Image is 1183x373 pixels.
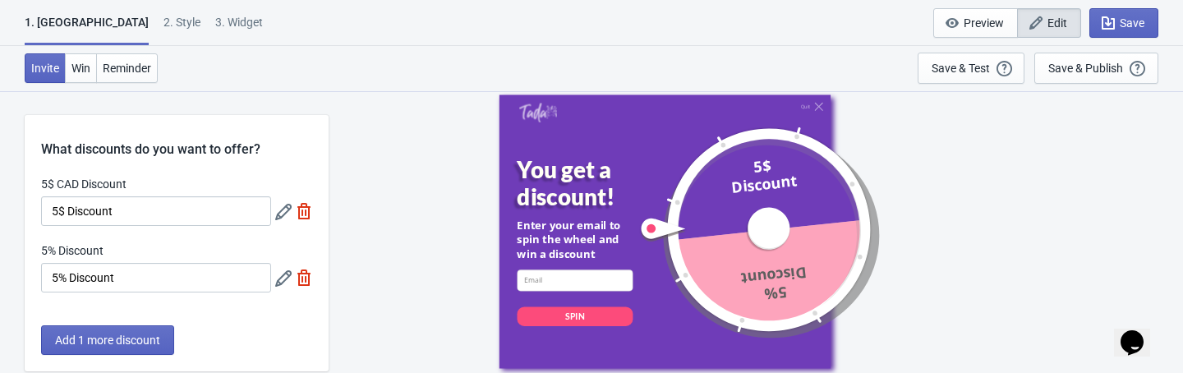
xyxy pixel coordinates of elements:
label: 5% Discount [41,242,104,259]
div: Save & Publish [1048,62,1123,75]
img: delete.svg [296,269,312,286]
span: Preview [964,16,1004,30]
div: Quit [801,104,810,109]
div: 3. Widget [215,14,263,43]
a: Tada Shopify App - Exit Intent, Spin to Win Popups, Newsletter Discount Gift Game [519,102,558,123]
button: Save [1089,8,1158,38]
div: Enter your email to spin the wheel and win a discount [517,217,633,260]
div: Save & Test [932,62,990,75]
button: Edit [1017,8,1081,38]
button: Win [65,53,97,83]
span: Invite [31,62,59,75]
div: 1. [GEOGRAPHIC_DATA] [25,14,149,45]
label: 5$ CAD Discount [41,176,127,192]
div: What discounts do you want to offer? [25,115,329,159]
button: Reminder [96,53,158,83]
iframe: chat widget [1114,307,1167,357]
span: Edit [1047,16,1067,30]
div: SPIN [565,310,584,321]
span: Win [71,62,90,75]
button: Save & Publish [1034,53,1158,84]
button: Save & Test [918,53,1024,84]
button: Invite [25,53,66,83]
img: Tada Shopify App - Exit Intent, Spin to Win Popups, Newsletter Discount Gift Game [519,102,558,122]
span: Save [1120,16,1144,30]
button: Add 1 more discount [41,325,174,355]
span: Reminder [103,62,151,75]
img: delete.svg [296,203,312,219]
div: 2 . Style [163,14,200,43]
button: Preview [933,8,1018,38]
span: Add 1 more discount [55,334,160,347]
div: You get a discount! [517,155,656,210]
input: Email [517,269,633,291]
